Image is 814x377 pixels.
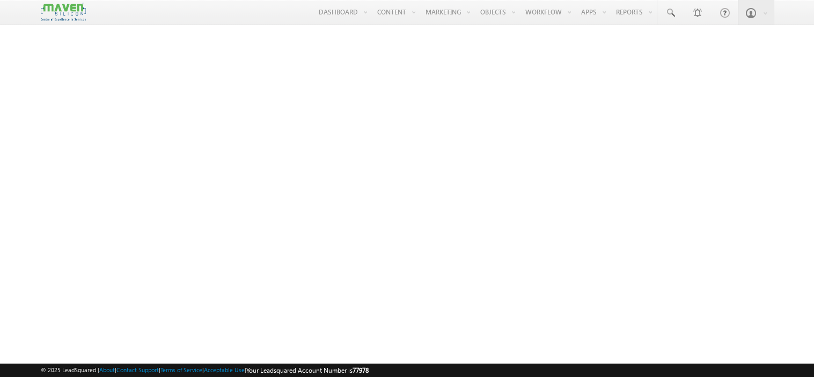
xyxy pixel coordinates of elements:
a: About [99,366,115,373]
span: © 2025 LeadSquared | | | | | [41,365,369,375]
a: Contact Support [116,366,159,373]
img: Custom Logo [41,3,86,21]
a: Terms of Service [160,366,202,373]
a: Acceptable Use [204,366,245,373]
span: Your Leadsquared Account Number is [246,366,369,374]
span: 77978 [353,366,369,374]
